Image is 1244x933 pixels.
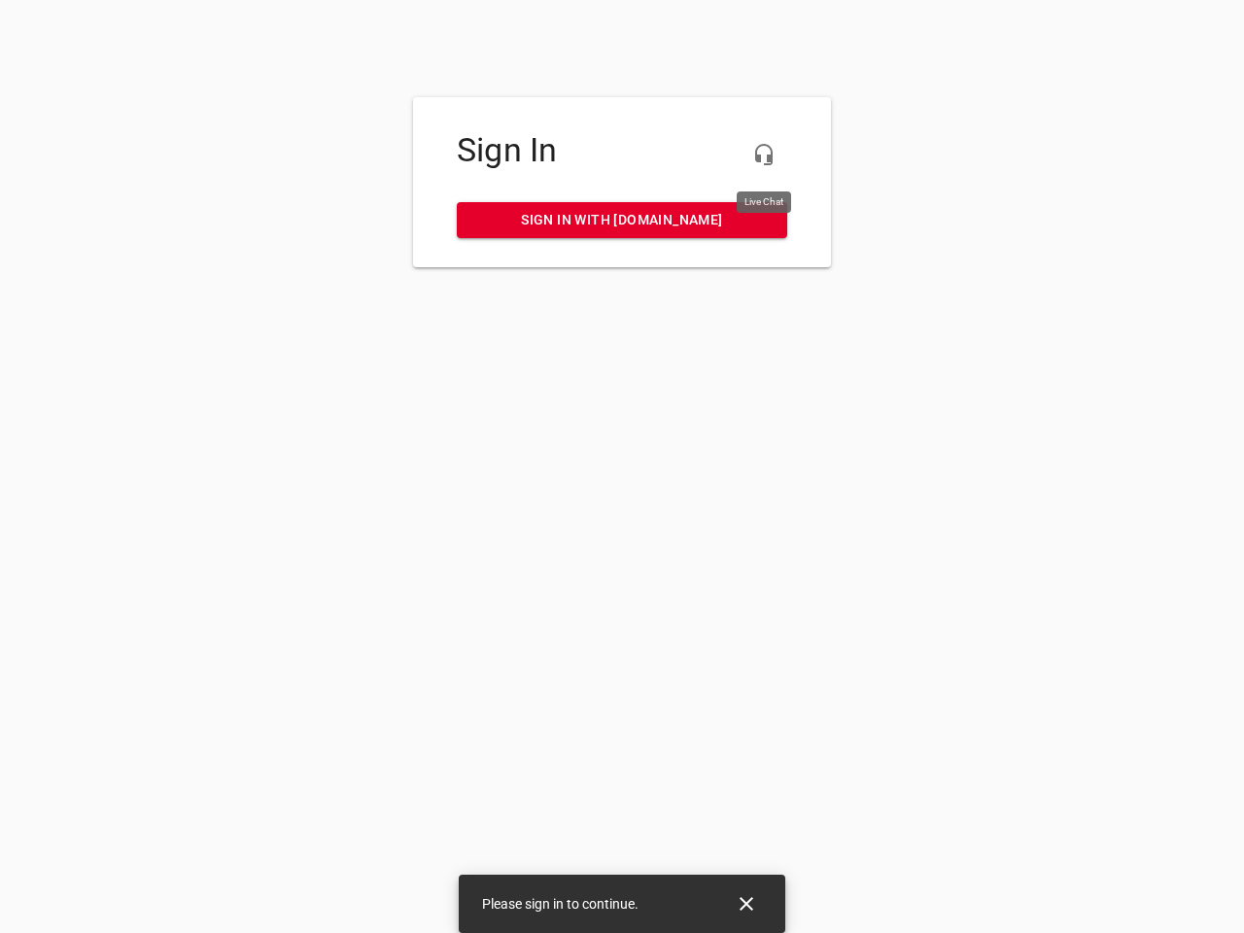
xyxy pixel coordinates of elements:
a: Sign in with [DOMAIN_NAME] [457,202,787,238]
h4: Sign In [457,131,787,170]
span: Please sign in to continue. [482,896,639,912]
button: Close [723,881,770,927]
iframe: Chat [819,219,1229,918]
span: Sign in with [DOMAIN_NAME] [472,208,772,232]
